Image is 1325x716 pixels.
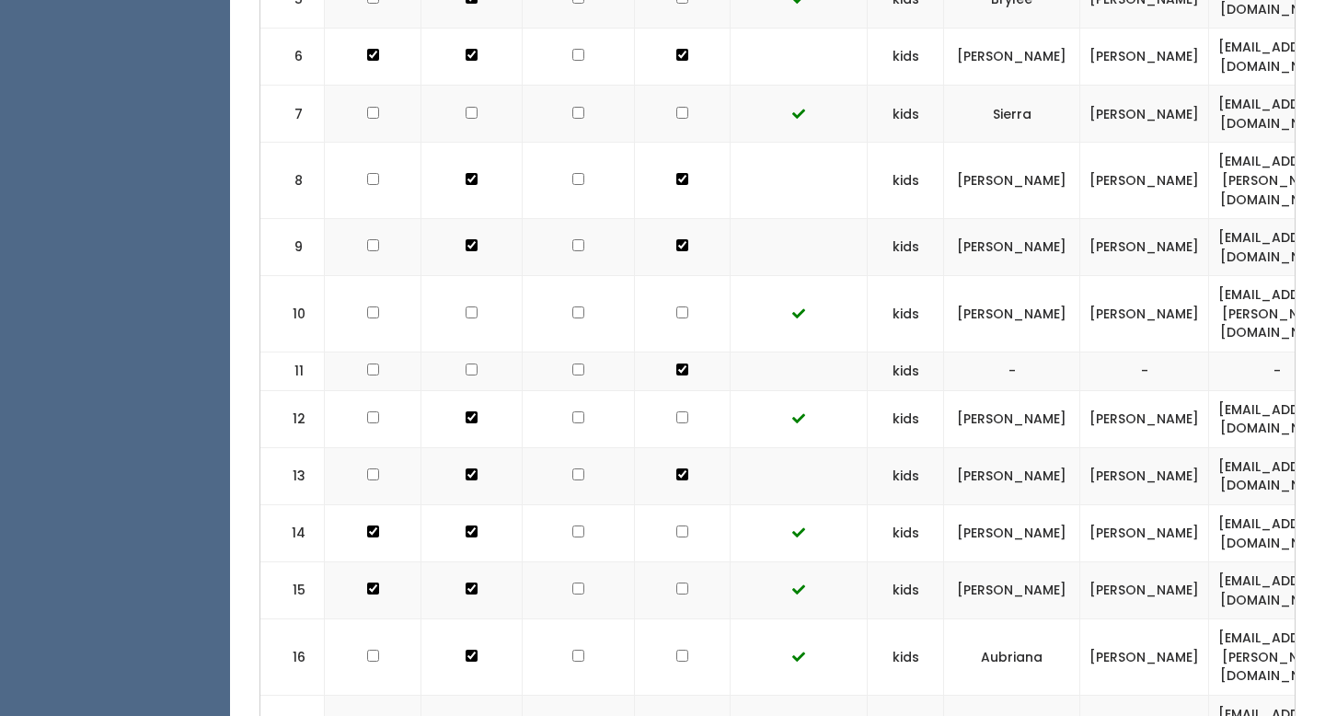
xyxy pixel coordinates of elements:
td: [PERSON_NAME] [944,29,1080,86]
td: 9 [260,219,325,276]
td: [PERSON_NAME] [1080,219,1209,276]
td: 8 [260,143,325,219]
td: kids [868,143,944,219]
td: 7 [260,86,325,143]
td: kids [868,504,944,561]
td: kids [868,276,944,352]
td: kids [868,219,944,276]
td: kids [868,29,944,86]
td: [PERSON_NAME] [944,143,1080,219]
td: [PERSON_NAME] [1080,504,1209,561]
td: [PERSON_NAME] [1080,29,1209,86]
td: [PERSON_NAME] [1080,390,1209,447]
td: [PERSON_NAME] [944,219,1080,276]
td: - [1080,352,1209,391]
td: [PERSON_NAME] [944,447,1080,504]
td: [PERSON_NAME] [1080,619,1209,696]
td: kids [868,390,944,447]
td: - [944,352,1080,391]
td: kids [868,447,944,504]
td: [PERSON_NAME] [944,504,1080,561]
td: kids [868,352,944,391]
td: Aubriana [944,619,1080,696]
td: kids [868,86,944,143]
td: [PERSON_NAME] [944,562,1080,619]
td: 14 [260,504,325,561]
td: [PERSON_NAME] [944,390,1080,447]
td: 10 [260,276,325,352]
td: [PERSON_NAME] [1080,143,1209,219]
td: [PERSON_NAME] [1080,86,1209,143]
td: [PERSON_NAME] [1080,562,1209,619]
td: 6 [260,29,325,86]
td: [PERSON_NAME] [1080,447,1209,504]
td: [PERSON_NAME] [1080,276,1209,352]
td: kids [868,619,944,696]
td: 15 [260,562,325,619]
td: 16 [260,619,325,696]
td: 12 [260,390,325,447]
td: Sierra [944,86,1080,143]
td: kids [868,562,944,619]
td: [PERSON_NAME] [944,276,1080,352]
td: 13 [260,447,325,504]
td: 11 [260,352,325,391]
